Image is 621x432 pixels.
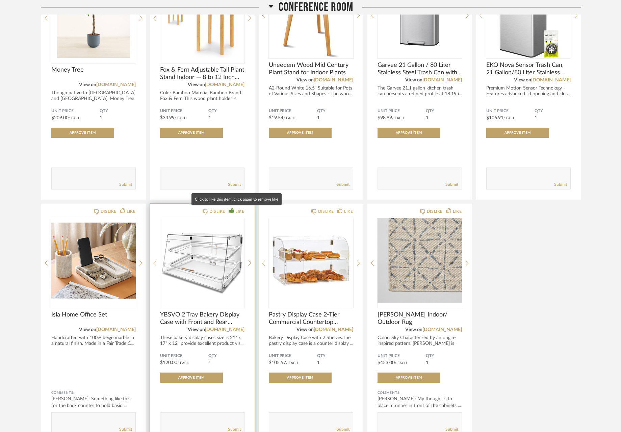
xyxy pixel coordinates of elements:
span: Unit Price [160,353,208,359]
a: [DOMAIN_NAME] [531,78,571,82]
span: View on [405,78,422,82]
span: [PERSON_NAME] Indoor/ Outdoor Rug [378,311,462,326]
span: QTY [208,108,244,114]
span: Approve Item [287,376,313,379]
button: Approve Item [378,128,440,138]
span: Unit Price [51,108,100,114]
a: [DOMAIN_NAME] [422,78,462,82]
span: EKO Nova Sensor Trash Can, 21 Gallon/80 Liter Stainless Steel Rectangular Touchless Motion Sensor... [486,61,571,76]
div: A2-Round White 16.5" Suitable for Pots of Various Sizes and Shapes - The woo... [269,85,353,97]
div: LIKE [453,208,462,215]
span: View on [514,78,531,82]
div: Premium Motion Sensor Technology - Features advanced lid opening and clos... [486,85,571,97]
span: Unit Price [269,353,317,359]
div: LIKE [127,208,135,215]
div: [PERSON_NAME]: My thought is to place a runner in front of the cabinets ... [378,396,462,409]
div: Color Bamboo Material Bamboo Brand Fox & Fern This wood plant holder is m... [160,90,244,107]
div: DISLIKE [209,208,225,215]
button: Approve Item [269,373,332,383]
div: LIKE [344,208,353,215]
span: Approve Item [70,131,96,134]
span: Unit Price [378,108,426,114]
span: QTY [100,108,136,114]
span: QTY [426,108,462,114]
span: 1 [208,116,211,120]
span: / Each [286,361,298,365]
span: Pastry Display Case 2-Tier Commercial Countertop Bakery Display Case 22 x 14 x 14 in. Acrylic Dis... [269,311,353,326]
button: Approve Item [378,373,440,383]
a: [DOMAIN_NAME] [314,78,353,82]
span: 1 [426,360,429,365]
div: Color: Sky Characterized by an origin-inspired pattern, [PERSON_NAME] is the ultimate ... [378,335,462,352]
span: / Each [283,117,295,120]
a: [DOMAIN_NAME] [314,327,353,332]
span: / Each [69,117,81,120]
span: $19.54 [269,116,283,120]
a: [DOMAIN_NAME] [205,82,244,87]
div: DISLIKE [427,208,443,215]
span: Isla Home Office Set [51,311,136,319]
div: Bakery Display Case with 2 Shelves.The pastry display case is a counter display ... [269,335,353,347]
button: Approve Item [269,128,332,138]
div: Comments: [51,389,136,396]
a: Submit [554,182,567,187]
span: Money Tree [51,66,136,74]
div: 0 [160,218,244,303]
span: Approve Item [396,376,422,379]
a: Submit [445,182,458,187]
img: undefined [51,218,136,303]
a: [DOMAIN_NAME] [96,82,136,87]
span: 1 [100,116,102,120]
span: 1 [208,360,211,365]
span: $106.91 [486,116,503,120]
span: $453.00 [378,360,395,365]
button: Approve Item [486,128,549,138]
span: QTY [317,353,353,359]
div: Handcrafted with 100% beige marble in a natural finish. Made in a Fair Trade C... [51,335,136,347]
div: DISLIKE [318,208,334,215]
span: $209.00 [51,116,69,120]
span: Approve Item [178,131,205,134]
span: $120.00 [160,360,177,365]
button: Approve Item [160,128,223,138]
a: [DOMAIN_NAME] [96,327,136,332]
span: Unit Price [486,108,535,114]
span: / Each [395,361,407,365]
span: View on [79,327,96,332]
a: Submit [119,182,132,187]
button: Approve Item [160,373,223,383]
a: Submit [337,182,350,187]
span: YBSVO 2 Tray Bakery Display Case with Front and Rear Doors - 21" x 17" x 12" [160,311,244,326]
span: Fox & Fern Adjustable Tall Plant Stand Indoor — 8 to 12 Inch Premium Mid Century Bamboo Plant Stand [160,66,244,81]
div: 0 [269,218,353,303]
span: QTY [317,108,353,114]
span: View on [296,327,314,332]
span: Approve Item [287,131,313,134]
span: View on [188,327,205,332]
span: QTY [426,353,462,359]
span: $33.99 [160,116,175,120]
span: Unit Price [269,108,317,114]
span: 1 [317,116,320,120]
div: [PERSON_NAME]: Something like this for the back counter to hold basic ... [51,396,136,409]
div: The Garvee 21.1 gallon kitchen trash can presents a refined profile at 18.19 i... [378,85,462,97]
span: 1 [426,116,429,120]
img: undefined [378,218,462,303]
img: undefined [269,218,353,303]
span: QTY [208,353,244,359]
span: Approve Item [178,376,205,379]
span: Unit Price [378,353,426,359]
span: / Each [392,117,404,120]
div: Comments: [378,389,462,396]
span: Uneedem Wood Mid Century Plant Stand for Indoor Plants [269,61,353,76]
span: / Each [503,117,516,120]
span: View on [79,82,96,87]
div: Though native to [GEOGRAPHIC_DATA] and [GEOGRAPHIC_DATA], Money Tree rose to fame in E... [51,90,136,107]
span: / Each [177,361,189,365]
span: 1 [535,116,537,120]
span: View on [296,78,314,82]
div: LIKE [235,208,244,215]
a: [DOMAIN_NAME] [422,327,462,332]
span: / Each [175,117,187,120]
a: Submit [228,182,241,187]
